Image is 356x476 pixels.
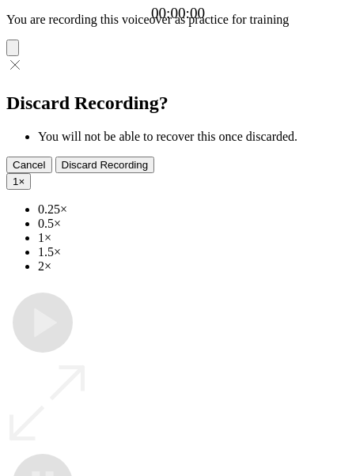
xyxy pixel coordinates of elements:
li: 1× [38,231,350,245]
button: Discard Recording [55,157,155,173]
li: You will not be able to recover this once discarded. [38,130,350,144]
li: 1.5× [38,245,350,259]
li: 2× [38,259,350,274]
p: You are recording this voiceover as practice for training [6,13,350,27]
a: 00:00:00 [151,5,205,22]
h2: Discard Recording? [6,93,350,114]
button: Cancel [6,157,52,173]
li: 0.25× [38,202,350,217]
button: 1× [6,173,31,190]
li: 0.5× [38,217,350,231]
span: 1 [13,176,18,187]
